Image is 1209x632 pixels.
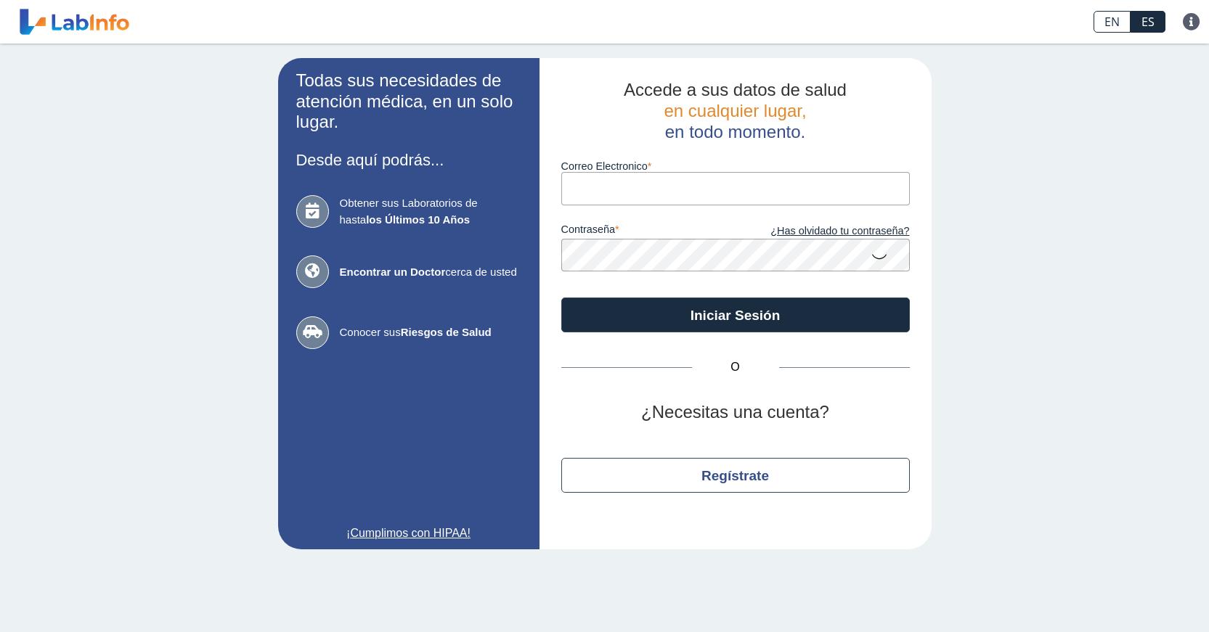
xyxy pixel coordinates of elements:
span: O [692,358,779,376]
label: contraseña [561,223,736,239]
b: Encontrar un Doctor [340,266,446,278]
a: ES [1131,11,1165,33]
b: los Últimos 10 Años [366,213,470,226]
a: ¿Has olvidado tu contraseña? [736,223,910,239]
button: Iniciar Sesión [561,297,910,332]
h2: Todas sus necesidades de atención médica, en un solo lugar. [296,70,521,133]
button: Regístrate [561,458,910,493]
h2: ¿Necesitas una cuenta? [561,402,910,423]
span: cerca de usted [340,264,521,281]
a: ¡Cumplimos con HIPAA! [296,525,521,542]
h3: Desde aquí podrás... [296,151,521,169]
label: Correo Electronico [561,160,910,172]
b: Riesgos de Salud [401,326,492,338]
span: Conocer sus [340,324,521,341]
span: Accede a sus datos de salud [624,80,847,99]
a: EN [1094,11,1131,33]
span: en todo momento. [665,122,805,141]
span: en cualquier lugar, [664,101,806,120]
span: Obtener sus Laboratorios de hasta [340,195,521,228]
